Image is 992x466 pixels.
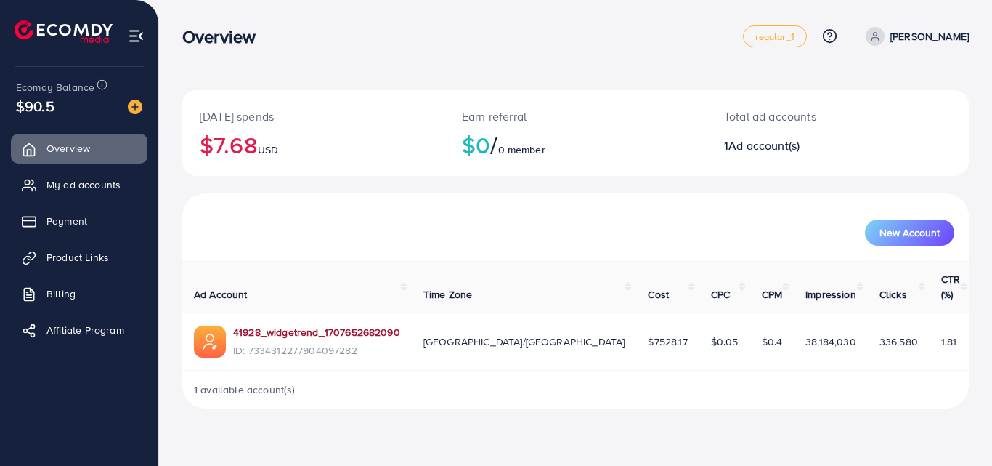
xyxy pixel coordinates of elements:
a: 41928_widgetrend_1707652682090 [233,325,400,340]
span: ID: 7334312277904097282 [233,343,400,358]
p: Earn referral [462,108,689,125]
span: Affiliate Program [46,323,124,337]
a: [PERSON_NAME] [860,27,969,46]
span: Product Links [46,250,109,265]
span: New Account [879,228,940,238]
span: CPM [762,287,782,302]
p: Total ad accounts [724,108,886,125]
h2: $7.68 [200,131,427,158]
a: Billing [11,279,147,308]
span: 336,580 [879,334,918,349]
button: New Account [865,220,954,246]
span: 38,184,030 [805,334,856,349]
span: CPC [711,287,730,302]
span: [GEOGRAPHIC_DATA]/[GEOGRAPHIC_DATA] [423,334,625,349]
span: 1.81 [941,334,957,349]
p: [DATE] spends [200,108,427,125]
h2: 1 [724,139,886,153]
span: / [490,128,497,161]
img: image [128,100,142,114]
a: Payment [11,206,147,236]
span: Impression [805,287,856,302]
p: [PERSON_NAME] [890,28,969,45]
a: Product Links [11,243,147,272]
img: logo [15,20,113,43]
span: $7528.17 [648,334,687,349]
a: Overview [11,134,147,163]
a: regular_1 [743,25,806,47]
span: Ecomdy Balance [16,80,94,95]
h3: Overview [182,26,267,47]
span: $90.5 [16,95,54,116]
span: 1 available account(s) [194,382,296,397]
span: $0.4 [762,334,783,349]
span: regular_1 [755,32,794,41]
span: $0.05 [711,334,739,349]
img: menu [128,28,145,44]
span: USD [258,142,278,157]
span: My ad accounts [46,177,121,192]
a: My ad accounts [11,170,147,199]
span: CTR (%) [941,272,960,301]
iframe: Chat [930,401,981,455]
span: Payment [46,214,87,228]
span: Overview [46,141,90,156]
span: Billing [46,286,76,301]
img: ic-ads-acc.e4c84228.svg [194,326,226,358]
span: Cost [648,287,669,302]
span: Ad Account [194,287,248,302]
h2: $0 [462,131,689,158]
span: Ad account(s) [728,137,800,153]
span: 0 member [498,142,545,157]
a: Affiliate Program [11,316,147,345]
span: Clicks [879,287,907,302]
span: Time Zone [423,287,472,302]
